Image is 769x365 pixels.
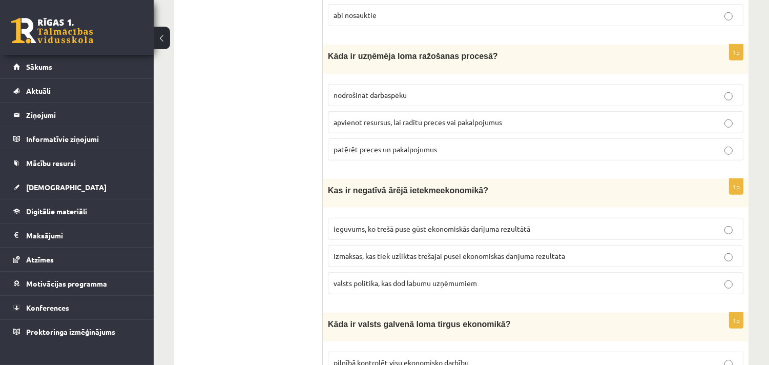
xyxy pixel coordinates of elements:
[26,62,52,71] span: Sākums
[13,199,141,223] a: Digitālie materiāli
[26,103,141,127] legend: Ziņojumi
[13,79,141,103] a: Aktuāli
[724,280,733,289] input: valsts politika, kas dod labumu uzņēmumiem
[26,182,107,192] span: [DEMOGRAPHIC_DATA]
[328,52,498,60] span: Kāda ir uzņēmēja loma ražošanas procesā?
[724,147,733,155] input: patērēt preces un pakalpojumus
[334,251,565,260] span: izmaksas, kas tiek uzliktas trešajai pusei ekonomiskās darījuma rezultātā
[724,119,733,128] input: apvienot resursus, lai radītu preces vai pakalpojumus
[26,86,51,95] span: Aktuāli
[26,158,76,168] span: Mācību resursi
[13,320,141,343] a: Proktoringa izmēģinājums
[724,226,733,234] input: ieguvums, ko trešā puse gūst ekonomiskās darījuma rezultātā
[328,186,441,195] span: Kas ir negatīvā ārējā ietekme
[724,92,733,100] input: nodrošināt darbaspēku
[334,278,477,288] span: valsts politika, kas dod labumu uzņēmumiem
[13,224,141,247] a: Maksājumi
[13,175,141,199] a: [DEMOGRAPHIC_DATA]
[26,303,69,312] span: Konferences
[13,272,141,295] a: Motivācijas programma
[13,103,141,127] a: Ziņojumi
[729,44,743,60] p: 1p
[441,186,484,195] span: ekonomikā
[26,207,87,216] span: Digitālie materiāli
[328,320,511,329] span: Kāda ir valsts galvenā loma tirgus ekonomikā?
[724,12,733,21] input: abi nosauktie
[334,145,437,154] span: patērēt preces un pakalpojumus
[26,327,115,336] span: Proktoringa izmēģinājums
[483,186,488,195] span: ?
[334,224,530,233] span: ieguvums, ko trešā puse gūst ekonomiskās darījuma rezultātā
[26,224,141,247] legend: Maksājumi
[334,90,407,99] span: nodrošināt darbaspēku
[729,178,743,195] p: 1p
[11,18,93,44] a: Rīgas 1. Tālmācības vidusskola
[13,127,141,151] a: Informatīvie ziņojumi
[13,248,141,271] a: Atzīmes
[334,117,502,127] span: apvienot resursus, lai radītu preces vai pakalpojumus
[26,255,54,264] span: Atzīmes
[729,312,743,329] p: 1p
[724,253,733,261] input: izmaksas, kas tiek uzliktas trešajai pusei ekonomiskās darījuma rezultātā
[334,10,377,19] span: abi nosauktie
[26,279,107,288] span: Motivācijas programma
[13,55,141,78] a: Sākums
[13,151,141,175] a: Mācību resursi
[26,127,141,151] legend: Informatīvie ziņojumi
[13,296,141,319] a: Konferences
